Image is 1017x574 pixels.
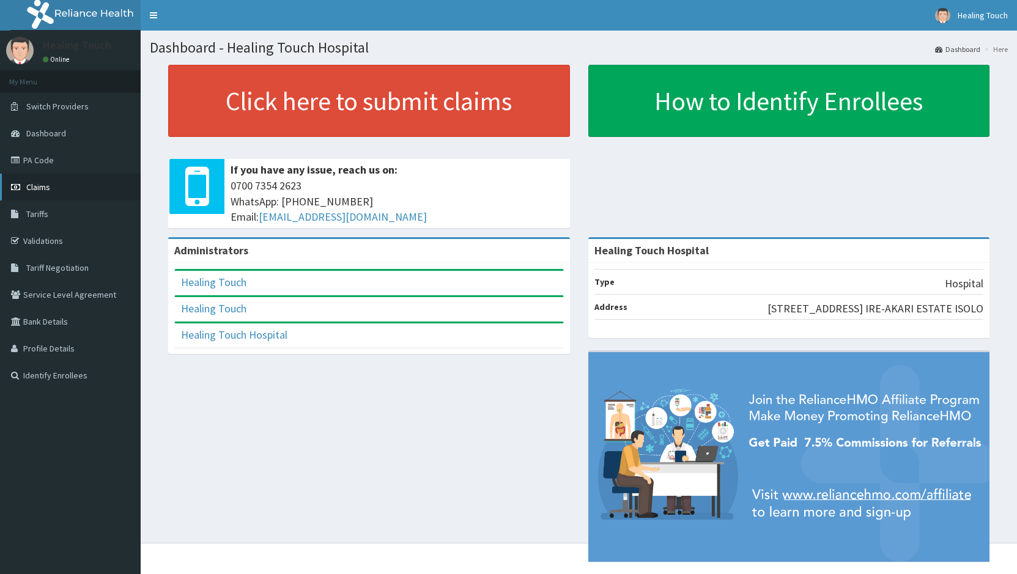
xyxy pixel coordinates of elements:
[26,262,89,273] span: Tariff Negotiation
[588,352,990,562] img: provider-team-banner.png
[26,128,66,139] span: Dashboard
[594,243,709,257] strong: Healing Touch Hospital
[174,243,248,257] b: Administrators
[767,301,983,317] p: [STREET_ADDRESS] IRE-AKARI ESTATE ISOLO
[935,8,950,23] img: User Image
[594,276,615,287] b: Type
[231,178,564,225] span: 0700 7354 2623 WhatsApp: [PHONE_NUMBER] Email:
[594,301,627,312] b: Address
[43,40,111,51] p: Healing Touch
[26,182,50,193] span: Claims
[231,163,398,177] b: If you have any issue, reach us on:
[181,328,287,342] a: Healing Touch Hospital
[958,10,1008,21] span: Healing Touch
[26,208,48,219] span: Tariffs
[945,276,983,292] p: Hospital
[43,55,72,64] a: Online
[150,40,1008,56] h1: Dashboard - Healing Touch Hospital
[935,44,980,54] a: Dashboard
[168,65,570,137] a: Click here to submit claims
[181,275,246,289] a: Healing Touch
[982,44,1008,54] li: Here
[588,65,990,137] a: How to Identify Enrollees
[26,101,89,112] span: Switch Providers
[6,37,34,64] img: User Image
[259,210,427,224] a: [EMAIL_ADDRESS][DOMAIN_NAME]
[181,301,246,315] a: Healing Touch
